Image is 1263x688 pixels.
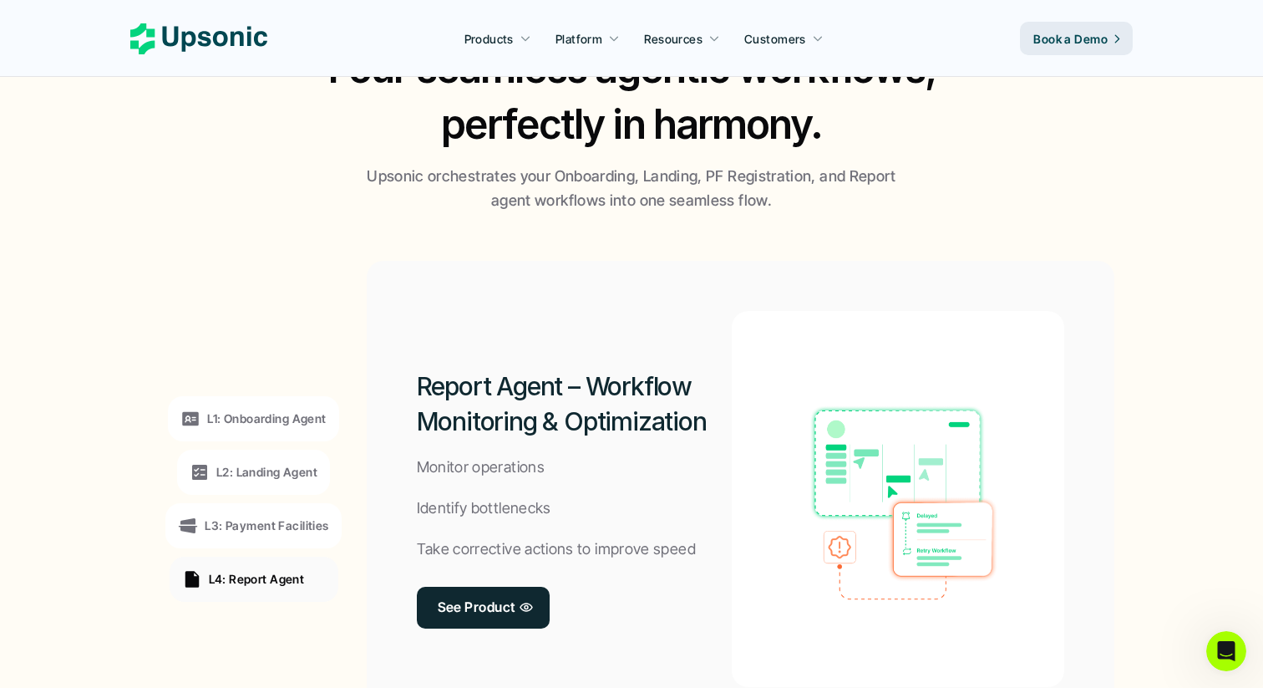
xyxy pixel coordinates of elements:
a: Products [454,23,541,54]
p: See Product [438,595,515,619]
p: Customers [744,30,806,48]
a: See Product [417,587,550,629]
p: L1: Onboarding Agent [207,410,326,427]
h2: Report Agent – Workflow Monitoring & Optimization [417,369,733,439]
p: Book a Demo [1033,30,1108,48]
p: L4: Report Agent [209,570,305,588]
h2: Four seamless agentic workflows, perfectly in harmony. [311,40,952,152]
iframe: Intercom live chat [1206,631,1246,671]
p: Monitor operations [417,456,545,480]
p: L2: Landing Agent [216,463,317,481]
p: Identify bottlenecks [417,497,551,521]
p: Products [464,30,514,48]
p: Upsonic orchestrates your Onboarding, Landing, PF Registration, and Report agent workflows into o... [360,165,903,213]
p: Platform [555,30,602,48]
p: L3: Payment Facilities [205,517,328,534]
p: Take corrective actions to improve speed [417,538,696,562]
a: Book a Demo [1020,22,1133,55]
p: Resources [644,30,703,48]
